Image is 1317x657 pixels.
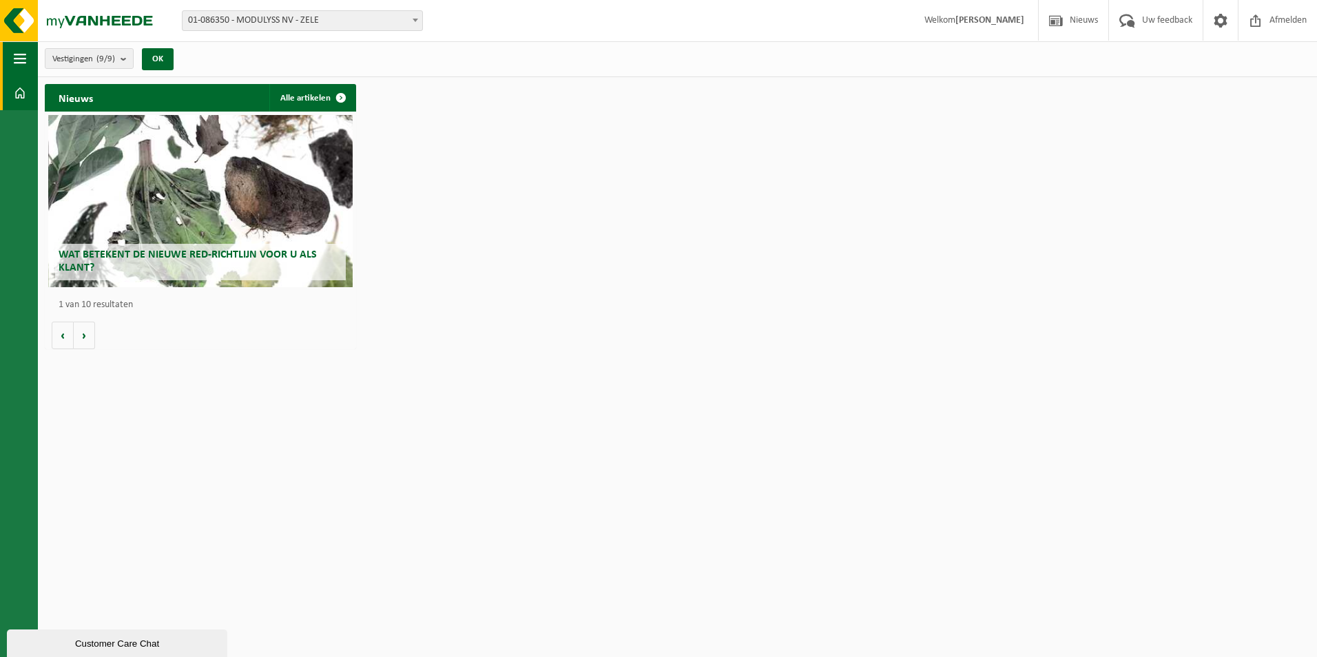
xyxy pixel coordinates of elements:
button: Volgende [74,322,95,349]
a: Alle artikelen [269,84,355,112]
h2: Nieuws [45,84,107,111]
p: 1 van 10 resultaten [59,300,349,310]
iframe: chat widget [7,627,230,657]
button: OK [142,48,174,70]
count: (9/9) [96,54,115,63]
span: 01-086350 - MODULYSS NV - ZELE [183,11,422,30]
span: Wat betekent de nieuwe RED-richtlijn voor u als klant? [59,249,317,273]
button: Vorige [52,322,74,349]
a: Wat betekent de nieuwe RED-richtlijn voor u als klant? [48,115,353,287]
button: Vestigingen(9/9) [45,48,134,69]
span: Vestigingen [52,49,115,70]
strong: [PERSON_NAME] [955,15,1024,25]
span: 01-086350 - MODULYSS NV - ZELE [182,10,423,31]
